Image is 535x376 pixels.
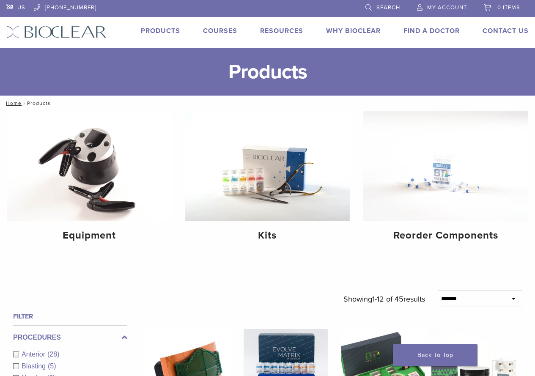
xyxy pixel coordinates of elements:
a: Why Bioclear [326,27,381,35]
span: My Account [427,4,467,11]
img: Equipment [7,111,172,221]
a: Back To Top [393,344,477,366]
h4: Filter [13,311,127,321]
span: (28) [47,351,59,358]
a: Courses [203,27,237,35]
a: Home [3,100,22,106]
a: Reorder Components [363,111,528,249]
p: Showing results [343,290,425,308]
a: Find A Doctor [403,27,460,35]
span: 0 items [497,4,520,11]
a: Kits [185,111,350,249]
a: Resources [260,27,303,35]
a: Products [141,27,180,35]
img: Reorder Components [363,111,528,221]
img: Kits [185,111,350,221]
img: Bioclear [6,26,107,38]
span: / [22,101,27,105]
a: Equipment [7,111,172,249]
label: Procedures [13,332,127,343]
span: Anterior [22,351,47,358]
h4: Equipment [14,228,165,243]
h4: Kits [192,228,343,243]
span: (5) [48,362,56,370]
span: Blasting [22,362,48,370]
a: Contact Us [483,27,529,35]
span: 1-12 of 45 [372,294,403,304]
h4: Reorder Components [370,228,521,243]
span: Search [376,4,400,11]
